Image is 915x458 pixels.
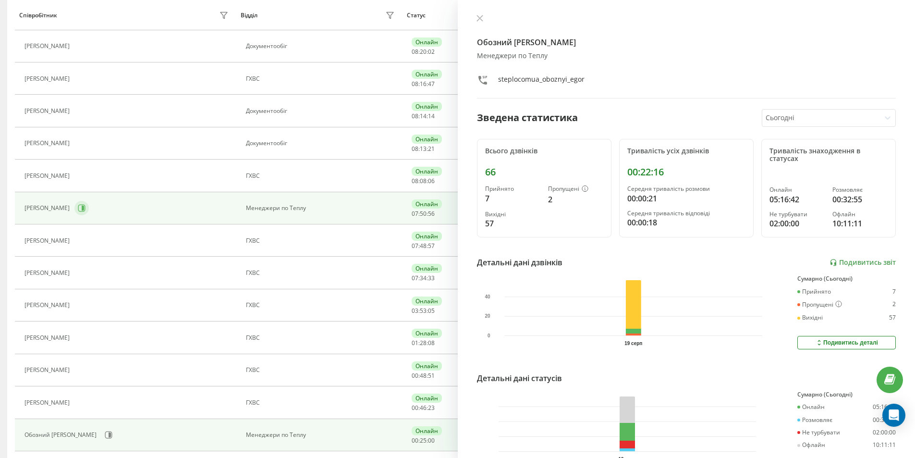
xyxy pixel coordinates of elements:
div: Онлайн [412,37,442,47]
span: 07 [412,210,418,218]
span: 03 [412,307,418,315]
div: [PERSON_NAME] [24,270,72,276]
h4: Обозний [PERSON_NAME] [477,37,896,48]
div: Онлайн [412,102,442,111]
div: 02:00:00 [873,429,896,436]
div: Сумарно (Сьогодні) [797,275,896,282]
div: [PERSON_NAME] [24,205,72,211]
span: 48 [420,371,427,380]
div: 00:00:18 [627,217,745,228]
div: Онлайн [412,264,442,273]
span: 51 [428,371,435,380]
div: : : [412,146,435,152]
div: : : [412,340,435,347]
div: Не турбувати [769,211,825,218]
span: 08 [412,177,418,185]
span: 07 [412,274,418,282]
span: 00 [428,436,435,445]
div: Онлайн [412,329,442,338]
span: 02 [428,48,435,56]
div: [PERSON_NAME] [24,334,72,341]
button: Подивитись деталі [797,336,896,349]
div: Відділ [241,12,257,19]
span: 08 [420,177,427,185]
text: 0 [487,333,490,338]
div: ГХВС [246,173,397,179]
span: 50 [420,210,427,218]
div: Всього дзвінків [485,147,603,155]
div: Детальні дані дзвінків [477,257,562,268]
div: : : [412,178,435,185]
div: 57 [889,314,896,321]
span: 28 [420,339,427,347]
div: : : [412,308,435,314]
div: : : [412,210,435,217]
div: Менеджери по Теплу [246,205,397,211]
div: : : [412,81,435,87]
div: Онлайн [412,199,442,209]
span: 05 [428,307,435,315]
span: 01 [412,339,418,347]
div: 00:00:21 [627,193,745,204]
span: 08 [412,48,418,56]
div: Обозний [PERSON_NAME] [24,432,99,438]
div: 7 [485,193,540,204]
span: 21 [428,145,435,153]
div: [PERSON_NAME] [24,237,72,244]
div: [PERSON_NAME] [24,108,72,114]
div: : : [412,372,435,379]
div: 66 [485,166,603,178]
div: [PERSON_NAME] [24,302,72,309]
span: 08 [412,80,418,88]
div: Прийнято [485,186,540,192]
span: 34 [420,274,427,282]
div: Детальні дані статусів [477,372,562,384]
div: [PERSON_NAME] [24,173,72,179]
div: Open Intercom Messenger [882,404,905,427]
div: Вихідні [797,314,823,321]
span: 46 [420,404,427,412]
div: Пропущені [548,186,603,193]
div: Онлайн [769,186,825,193]
span: 06 [428,177,435,185]
div: 2 [548,194,603,205]
span: 00 [412,371,418,380]
div: Середня тривалість розмови [627,186,745,192]
text: 20 [485,313,490,319]
span: 08 [412,145,418,153]
div: : : [412,275,435,282]
div: 10:11:11 [873,442,896,448]
div: : : [412,405,435,411]
div: ГХВС [246,334,397,341]
div: Онлайн [412,394,442,403]
div: : : [412,243,435,249]
div: : : [412,49,435,55]
span: 53 [420,307,427,315]
div: : : [412,437,435,444]
div: Онлайн [412,70,442,79]
div: Офлайн [797,442,825,448]
div: 10:11:11 [832,218,888,229]
div: ГХВС [246,237,397,244]
div: [PERSON_NAME] [24,140,72,147]
span: 16 [420,80,427,88]
div: 05:16:42 [873,404,896,410]
div: Не турбувати [797,429,840,436]
div: 00:32:55 [832,194,888,205]
div: ГХВС [246,270,397,276]
div: 57 [485,218,540,229]
div: Розмовляє [797,417,832,423]
span: 08 [412,112,418,120]
div: Сумарно (Сьогодні) [797,391,896,398]
a: Подивитись звіт [830,259,896,267]
span: 25 [420,436,427,445]
span: 07 [412,242,418,250]
div: ГХВС [246,367,397,373]
div: Онлайн [412,426,442,435]
span: 33 [428,274,435,282]
div: Тривалість знаходження в статусах [769,147,888,163]
span: 23 [428,404,435,412]
div: Прийнято [797,288,831,295]
div: Середня тривалість відповіді [627,210,745,217]
span: 13 [420,145,427,153]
